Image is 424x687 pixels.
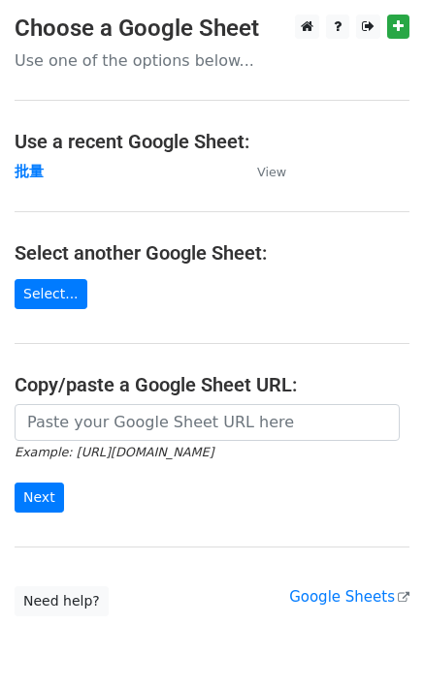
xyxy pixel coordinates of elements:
[238,163,286,180] a: View
[15,15,409,43] h3: Choose a Google Sheet
[15,445,213,459] small: Example: [URL][DOMAIN_NAME]
[257,165,286,179] small: View
[15,50,409,71] p: Use one of the options below...
[15,373,409,396] h4: Copy/paste a Google Sheet URL:
[15,483,64,513] input: Next
[15,279,87,309] a: Select...
[15,241,409,265] h4: Select another Google Sheet:
[15,163,44,180] a: 批量
[289,588,409,606] a: Google Sheets
[15,130,409,153] h4: Use a recent Google Sheet:
[15,586,109,616] a: Need help?
[15,404,400,441] input: Paste your Google Sheet URL here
